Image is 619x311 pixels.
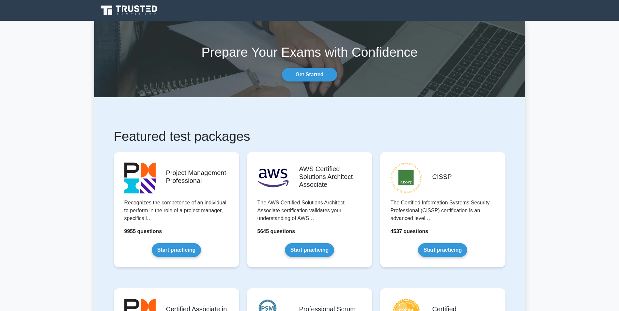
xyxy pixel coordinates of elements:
a: Start practicing [152,243,201,257]
h1: Prepare Your Exams with Confidence [94,44,525,60]
a: Start practicing [418,243,467,257]
h1: Featured test packages [114,128,505,144]
a: Start practicing [285,243,334,257]
a: Get Started [282,68,337,81]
